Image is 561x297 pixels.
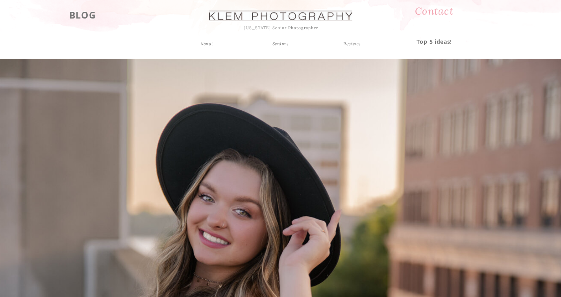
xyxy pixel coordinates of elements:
[333,40,371,47] a: Reviews
[408,37,461,44] a: Top 5 ideas!
[404,2,465,21] a: Contact
[57,7,109,21] a: BLOG
[230,24,332,32] h1: [US_STATE] Senior Photographer
[197,40,217,47] a: About
[267,40,295,47] a: Seniors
